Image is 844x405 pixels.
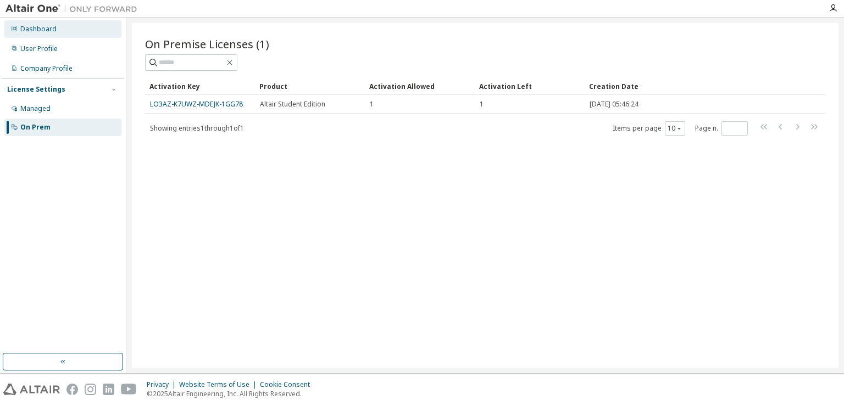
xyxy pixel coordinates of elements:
[20,123,51,132] div: On Prem
[589,77,777,95] div: Creation Date
[66,384,78,395] img: facebook.svg
[150,99,243,109] a: LO3AZ-K7UWZ-MDEJK-1GG78
[590,100,638,109] span: [DATE] 05:46:24
[668,124,682,133] button: 10
[370,100,374,109] span: 1
[147,389,316,398] p: © 2025 Altair Engineering, Inc. All Rights Reserved.
[480,100,484,109] span: 1
[20,64,73,73] div: Company Profile
[3,384,60,395] img: altair_logo.svg
[260,380,316,389] div: Cookie Consent
[7,85,65,94] div: License Settings
[20,44,58,53] div: User Profile
[369,77,470,95] div: Activation Allowed
[147,380,179,389] div: Privacy
[179,380,260,389] div: Website Terms of Use
[695,121,748,136] span: Page n.
[149,77,251,95] div: Activation Key
[103,384,114,395] img: linkedin.svg
[479,77,580,95] div: Activation Left
[259,77,360,95] div: Product
[145,36,269,52] span: On Premise Licenses (1)
[5,3,143,14] img: Altair One
[85,384,96,395] img: instagram.svg
[260,100,325,109] span: Altair Student Edition
[121,384,137,395] img: youtube.svg
[613,121,685,136] span: Items per page
[20,104,51,113] div: Managed
[150,123,244,133] span: Showing entries 1 through 1 of 1
[20,25,57,33] div: Dashboard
